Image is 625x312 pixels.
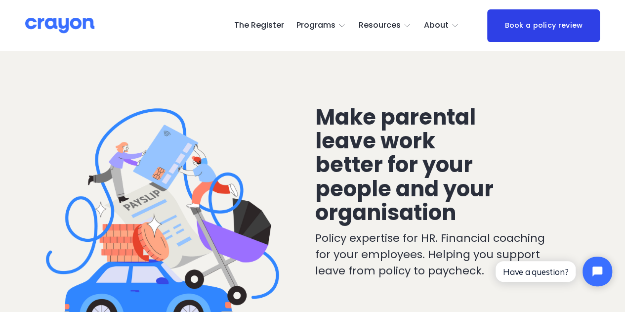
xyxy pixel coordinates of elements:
[315,230,551,279] p: Policy expertise for HR. Financial coaching for your employees. Helping you support leave from po...
[487,9,600,42] a: Book a policy review
[424,18,459,34] a: folder dropdown
[359,18,412,34] a: folder dropdown
[487,248,621,295] iframe: Tidio Chat
[25,17,94,34] img: Crayon
[296,18,346,34] a: folder dropdown
[315,102,498,227] span: Make parental leave work better for your people and your organisation
[424,18,449,33] span: About
[234,18,284,34] a: The Register
[296,18,335,33] span: Programs
[359,18,401,33] span: Resources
